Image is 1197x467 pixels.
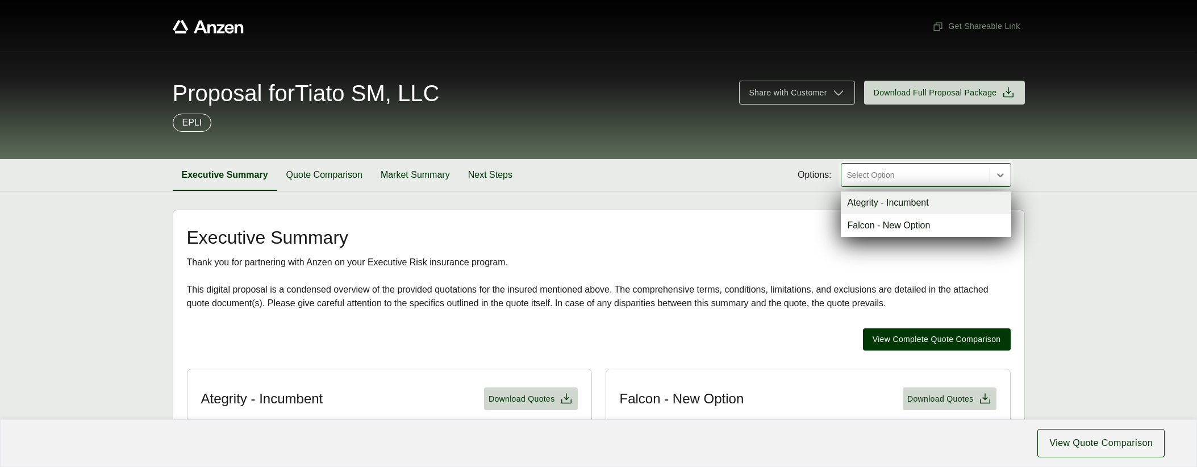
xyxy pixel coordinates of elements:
[173,82,440,105] span: Proposal for Tiato SM, LLC
[173,159,277,191] button: Executive Summary
[187,228,1011,247] h2: Executive Summary
[489,393,555,405] span: Download Quotes
[932,20,1020,32] span: Get Shareable Link
[864,81,1025,105] button: Download Full Proposal Package
[182,116,202,130] p: EPLI
[874,87,997,99] span: Download Full Proposal Package
[1037,429,1165,457] button: View Quote Comparison
[798,168,832,182] span: Options:
[841,191,1011,214] div: Ategrity - Incumbent
[873,333,1001,345] span: View Complete Quote Comparison
[201,390,323,407] h3: Ategrity - Incumbent
[928,16,1024,37] button: Get Shareable Link
[620,390,744,407] h3: Falcon - New Option
[372,159,459,191] button: Market Summary
[907,393,974,405] span: Download Quotes
[1049,436,1153,450] span: View Quote Comparison
[459,159,522,191] button: Next Steps
[277,159,372,191] button: Quote Comparison
[484,387,578,410] button: Download Quotes
[863,328,1011,351] button: View Complete Quote Comparison
[841,214,1011,237] div: Falcon - New Option
[187,256,1011,310] div: Thank you for partnering with Anzen on your Executive Risk insurance program. This digital propos...
[749,87,827,99] span: Share with Customer
[903,387,996,410] button: Download Quotes
[173,20,244,34] a: Anzen website
[739,81,854,105] button: Share with Customer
